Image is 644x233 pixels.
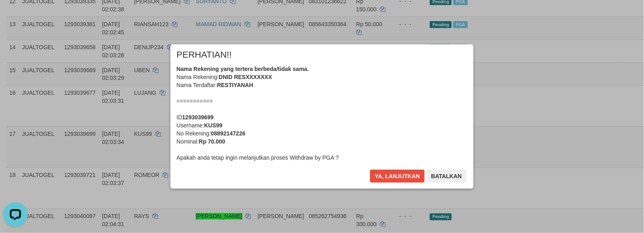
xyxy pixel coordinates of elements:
[3,3,27,27] button: Open LiveChat chat widget
[177,51,232,59] span: PERHATIAN!!
[370,170,425,183] button: Ya, lanjutkan
[426,170,467,183] button: Batalkan
[199,138,225,145] b: Rp 70.000
[217,82,253,88] b: RESTIYANAH
[177,66,309,72] b: Nama Rekening yang tertera berbeda/tidak sama.
[177,65,467,162] div: Nama Rekening: Nama Terdaftar: =========== ID Username: No Rekening: Nominal: Apakah anda tetap i...
[204,122,222,129] b: KUS99
[211,130,246,137] b: 08892147226
[219,74,272,80] b: DNID RESXXXXXXX
[182,114,214,121] b: 1293039699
